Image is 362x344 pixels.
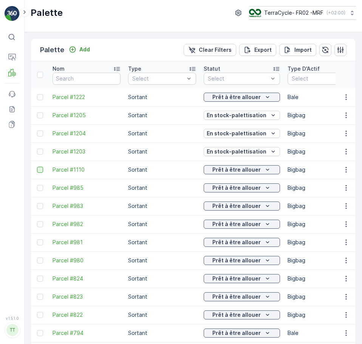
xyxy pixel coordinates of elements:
a: Parcel #983 [53,202,121,210]
p: En stock-palettisation [207,148,266,155]
a: Parcel #1222 [53,93,121,101]
p: Sortant [128,329,196,337]
span: Parcel #980 [53,257,121,264]
div: Toggle Row Selected [37,185,43,191]
div: Toggle Row Selected [37,94,43,100]
p: Bigbag [288,202,356,210]
p: Prêt à être allouer [212,275,261,282]
span: Parcel #1204 [53,130,121,137]
button: Prêt à être allouer [204,310,280,319]
p: Prêt à être allouer [212,93,261,101]
p: Sortant [128,220,196,228]
p: ( +02:00 ) [326,10,345,16]
a: Parcel #1205 [53,112,121,119]
div: Toggle Row Selected [37,257,43,263]
p: Sortant [128,275,196,282]
button: Prêt à être allouer [204,201,280,211]
p: Type [128,65,141,73]
p: Sortant [128,311,196,319]
p: Prêt à être allouer [212,293,261,301]
div: Toggle Row Selected [37,221,43,227]
p: Sortant [128,184,196,192]
button: En stock-palettisation [204,111,280,120]
p: Nom [53,65,65,73]
p: Sortant [128,293,196,301]
span: Parcel #824 [53,275,121,282]
p: Bigbag [288,166,356,174]
button: TerraCycle- FR02 -MRF(+02:00) [249,6,356,20]
button: Prêt à être allouer [204,165,280,174]
p: Prêt à être allouer [212,184,261,192]
p: Palette [40,45,64,55]
div: Toggle Row Selected [37,312,43,318]
p: Sortant [128,202,196,210]
p: Sortant [128,130,196,137]
a: Parcel #985 [53,184,121,192]
p: Select [132,75,184,82]
p: Bigbag [288,257,356,264]
button: TT [5,322,20,338]
img: logo [5,6,20,21]
button: Add [66,45,93,54]
p: Sortant [128,257,196,264]
p: Prêt à être allouer [212,239,261,246]
p: Prêt à être allouer [212,166,261,174]
p: Bigbag [288,275,356,282]
p: Sortant [128,112,196,119]
a: Parcel #981 [53,239,121,246]
a: Parcel #1110 [53,166,121,174]
button: Export [239,44,276,56]
button: Prêt à être allouer [204,256,280,265]
img: terracycle.png [249,9,261,17]
p: Bigbag [288,130,356,137]
p: Select [208,75,268,82]
p: Prêt à être allouer [212,202,261,210]
div: Toggle Row Selected [37,167,43,173]
p: Bigbag [288,148,356,155]
p: Prêt à être allouer [212,257,261,264]
p: Prêt à être allouer [212,220,261,228]
p: Bigbag [288,311,356,319]
a: Parcel #823 [53,293,121,301]
div: Toggle Row Selected [37,130,43,136]
div: Toggle Row Selected [37,112,43,118]
p: Sortant [128,239,196,246]
button: En stock-palettisation [204,147,280,156]
p: En stock-palettisation [207,112,266,119]
button: En stock-palettisation [204,129,280,138]
p: Sortant [128,93,196,101]
button: Prêt à être allouer [204,274,280,283]
p: Bigbag [288,112,356,119]
input: Search [53,73,121,85]
a: Parcel #794 [53,329,121,337]
button: Import [279,44,316,56]
div: Toggle Row Selected [37,294,43,300]
div: Toggle Row Selected [37,149,43,155]
p: Select [292,75,344,82]
p: Bigbag [288,220,356,228]
p: Type D'Actif [288,65,320,73]
div: Toggle Row Selected [37,330,43,336]
div: Toggle Row Selected [37,276,43,282]
a: Parcel #1203 [53,148,121,155]
div: Toggle Row Selected [37,203,43,209]
p: Bigbag [288,293,356,301]
div: Toggle Row Selected [37,239,43,245]
p: Sortant [128,148,196,155]
a: Parcel #982 [53,220,121,228]
p: Export [254,46,272,54]
p: Bale [288,93,356,101]
a: Parcel #822 [53,311,121,319]
p: Add [79,46,90,53]
p: Import [294,46,312,54]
